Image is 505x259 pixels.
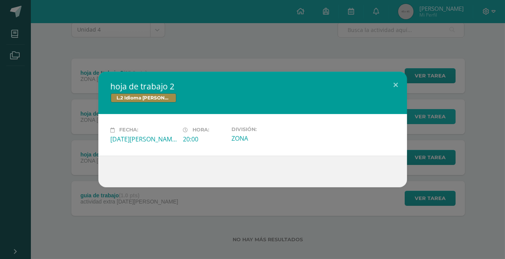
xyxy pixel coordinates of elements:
span: Hora: [193,127,209,133]
div: 20:00 [183,135,225,143]
label: División: [231,126,298,132]
button: Close (Esc) [385,72,407,98]
div: ZONA [231,134,298,143]
span: Fecha: [120,127,138,133]
div: [DATE][PERSON_NAME] [111,135,177,143]
h2: hoja de trabajo 2 [111,81,395,92]
span: L.2 Idioma [PERSON_NAME] [111,93,176,103]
